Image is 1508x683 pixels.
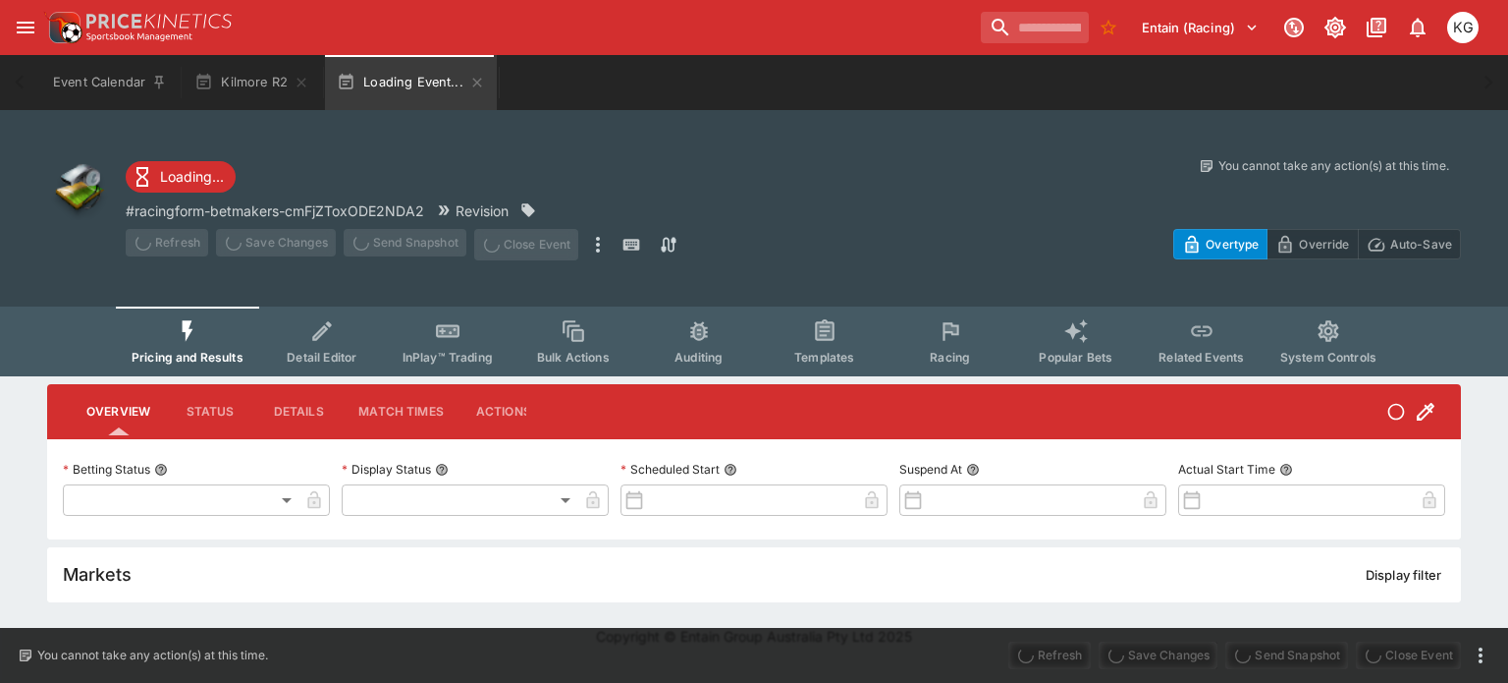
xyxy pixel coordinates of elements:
button: No Bookmarks [1093,12,1124,43]
button: Match Times [343,388,459,435]
img: PriceKinetics [86,14,232,28]
button: Documentation [1359,10,1394,45]
button: Actual Start Time [1279,463,1293,477]
input: search [981,12,1089,43]
span: Pricing and Results [132,350,243,365]
p: Suspend At [899,461,962,478]
button: Details [254,388,343,435]
span: Related Events [1158,350,1244,365]
button: Display Status [435,463,449,477]
p: Betting Status [63,461,150,478]
button: Suspend At [966,463,980,477]
p: Override [1299,234,1349,255]
button: Overtype [1173,229,1267,259]
img: Sportsbook Management [86,32,192,41]
button: open drawer [8,10,43,45]
p: Actual Start Time [1178,461,1275,478]
div: Event type filters [116,307,1392,376]
div: Kevin Gutschlag [1447,12,1479,43]
button: Status [166,388,254,435]
p: You cannot take any action(s) at this time. [1218,157,1449,175]
img: PriceKinetics Logo [43,8,82,47]
button: Kilmore R2 [183,55,321,110]
button: Scheduled Start [724,463,737,477]
button: Notifications [1400,10,1435,45]
span: Auditing [674,350,723,365]
div: Start From [1173,229,1461,259]
span: Templates [794,350,854,365]
p: You cannot take any action(s) at this time. [37,647,268,664]
span: Popular Bets [1039,350,1112,365]
button: Overview [71,388,166,435]
p: Copy To Clipboard [126,200,424,221]
button: Betting Status [154,463,168,477]
img: other.png [47,157,110,220]
p: Loading... [160,166,224,187]
button: Display filter [1354,559,1453,591]
button: Auto-Save [1358,229,1461,259]
button: Override [1266,229,1358,259]
button: Toggle light/dark mode [1318,10,1353,45]
h5: Markets [63,563,132,586]
button: more [1469,644,1492,667]
button: more [586,229,610,260]
span: System Controls [1280,350,1376,365]
p: Revision [456,200,509,221]
p: Display Status [342,461,431,478]
p: Overtype [1206,234,1259,255]
button: Connected to PK [1276,10,1312,45]
p: Auto-Save [1390,234,1452,255]
button: Actions [459,388,548,435]
span: Racing [930,350,970,365]
p: Scheduled Start [620,461,720,478]
button: Event Calendar [41,55,179,110]
button: Select Tenant [1130,12,1270,43]
span: Bulk Actions [537,350,610,365]
span: Detail Editor [287,350,356,365]
button: Kevin Gutschlag [1441,6,1484,49]
button: Loading Event... [325,55,497,110]
span: InPlay™ Trading [403,350,493,365]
